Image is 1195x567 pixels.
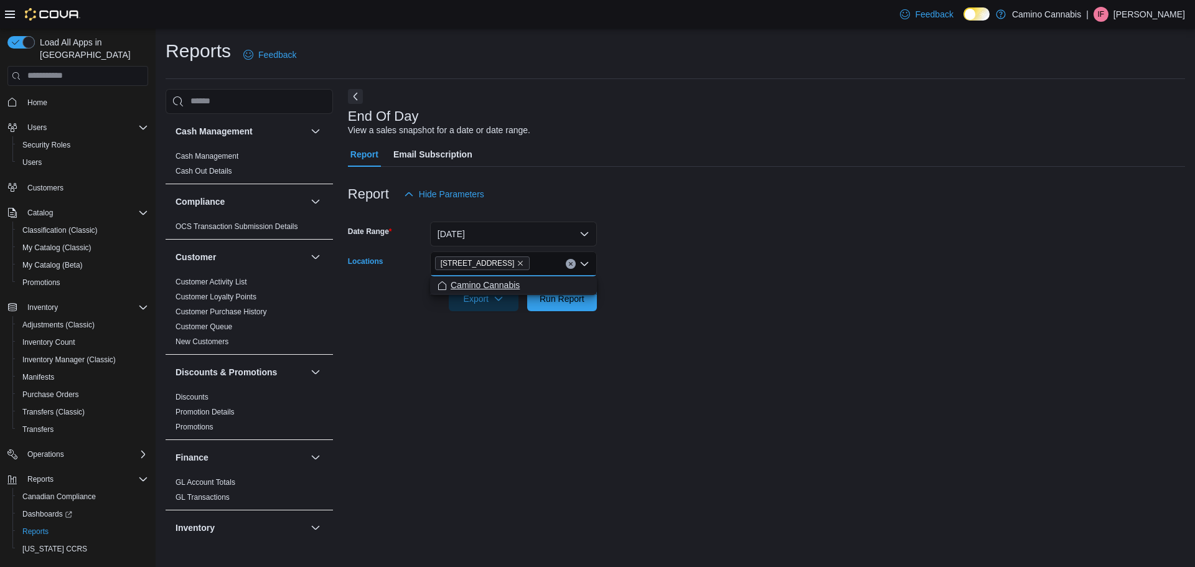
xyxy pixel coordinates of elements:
[166,149,333,184] div: Cash Management
[176,152,238,161] a: Cash Management
[176,478,235,487] a: GL Account Totals
[176,292,256,302] span: Customer Loyalty Points
[17,317,100,332] a: Adjustments (Classic)
[22,300,148,315] span: Inventory
[176,492,230,502] span: GL Transactions
[540,293,584,305] span: Run Report
[2,204,153,222] button: Catalog
[17,524,148,539] span: Reports
[176,451,306,464] button: Finance
[12,488,153,505] button: Canadian Compliance
[17,335,148,350] span: Inventory Count
[1012,7,1081,22] p: Camino Cannabis
[22,300,63,315] button: Inventory
[176,166,232,176] span: Cash Out Details
[1113,7,1185,22] p: [PERSON_NAME]
[17,275,65,290] a: Promotions
[22,509,72,519] span: Dashboards
[22,407,85,417] span: Transfers (Classic)
[308,520,323,535] button: Inventory
[17,370,59,385] a: Manifests
[27,208,53,218] span: Catalog
[456,286,511,311] span: Export
[176,322,232,331] a: Customer Queue
[12,386,153,403] button: Purchase Orders
[430,276,597,294] button: Camino Cannabis
[258,49,296,61] span: Feedback
[22,492,96,502] span: Canadian Compliance
[22,120,52,135] button: Users
[176,522,215,534] h3: Inventory
[22,260,83,270] span: My Catalog (Beta)
[17,335,80,350] a: Inventory Count
[176,322,232,332] span: Customer Queue
[166,475,333,510] div: Finance
[22,140,70,150] span: Security Roles
[176,277,247,287] span: Customer Activity List
[517,260,524,267] button: Remove 7291 Fraser St. from selection in this group
[176,407,235,417] span: Promotion Details
[348,256,383,266] label: Locations
[17,138,148,152] span: Security Roles
[2,179,153,197] button: Customers
[176,195,225,208] h3: Compliance
[12,274,153,291] button: Promotions
[348,124,530,137] div: View a sales snapshot for a date or date range.
[2,93,153,111] button: Home
[17,317,148,332] span: Adjustments (Classic)
[22,472,59,487] button: Reports
[308,450,323,465] button: Finance
[17,275,148,290] span: Promotions
[238,42,301,67] a: Feedback
[176,366,277,378] h3: Discounts & Promotions
[176,251,216,263] h3: Customer
[176,222,298,232] span: OCS Transaction Submission Details
[22,205,148,220] span: Catalog
[25,8,80,21] img: Cova
[1094,7,1108,22] div: Ian Fundytus
[2,119,153,136] button: Users
[176,151,238,161] span: Cash Management
[17,240,96,255] a: My Catalog (Classic)
[22,337,75,347] span: Inventory Count
[176,366,306,378] button: Discounts & Promotions
[22,447,69,462] button: Operations
[35,36,148,61] span: Load All Apps in [GEOGRAPHIC_DATA]
[22,544,87,554] span: [US_STATE] CCRS
[430,276,597,294] div: Choose from the following options
[12,403,153,421] button: Transfers (Classic)
[2,446,153,463] button: Operations
[1098,7,1105,22] span: IF
[17,507,77,522] a: Dashboards
[17,489,148,504] span: Canadian Compliance
[12,256,153,274] button: My Catalog (Beta)
[17,138,75,152] a: Security Roles
[17,387,84,402] a: Purchase Orders
[176,337,228,346] a: New Customers
[22,95,148,110] span: Home
[17,258,148,273] span: My Catalog (Beta)
[566,259,576,269] button: Clear input
[176,251,306,263] button: Customer
[17,422,59,437] a: Transfers
[527,286,597,311] button: Run Report
[176,522,306,534] button: Inventory
[12,421,153,438] button: Transfers
[176,293,256,301] a: Customer Loyalty Points
[963,7,990,21] input: Dark Mode
[308,365,323,380] button: Discounts & Promotions
[17,405,148,419] span: Transfers (Classic)
[176,125,253,138] h3: Cash Management
[176,195,306,208] button: Compliance
[22,472,148,487] span: Reports
[22,355,116,365] span: Inventory Manager (Classic)
[348,187,389,202] h3: Report
[22,225,98,235] span: Classification (Classic)
[17,524,54,539] a: Reports
[2,299,153,316] button: Inventory
[915,8,953,21] span: Feedback
[17,370,148,385] span: Manifests
[348,109,419,124] h3: End Of Day
[308,194,323,209] button: Compliance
